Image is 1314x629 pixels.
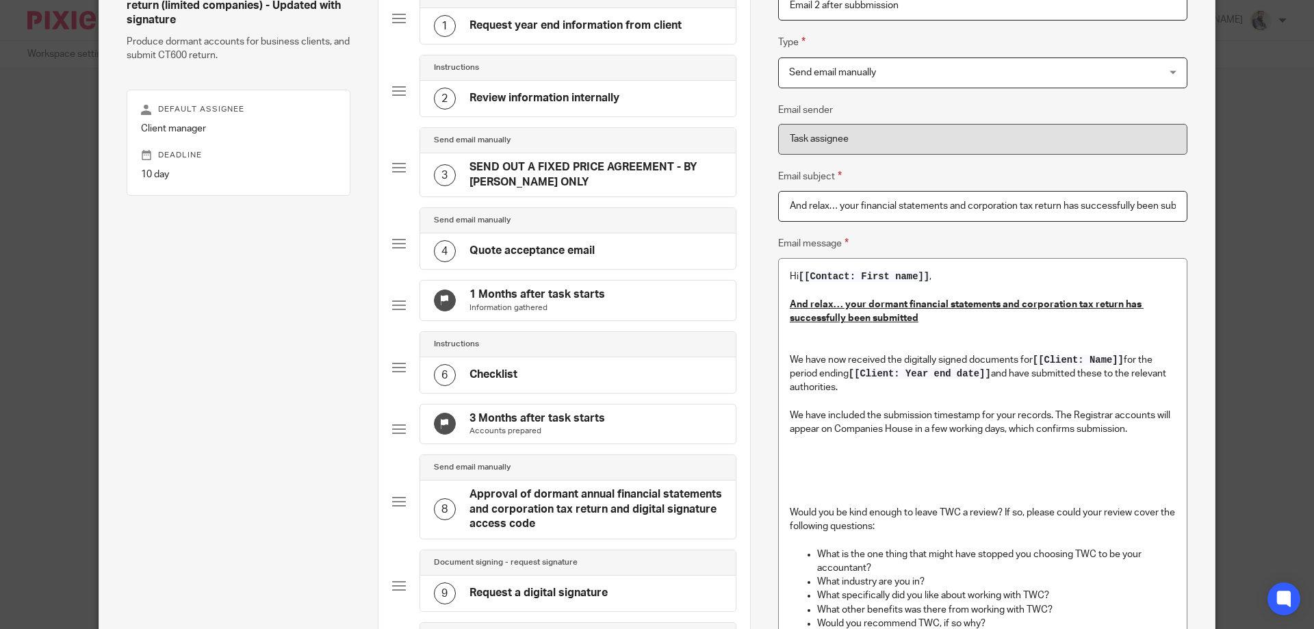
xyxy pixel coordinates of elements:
[469,18,682,33] h4: Request year end information from client
[434,164,456,186] div: 3
[127,35,350,63] p: Produce dormant accounts for business clients, and submit CT600 return.
[789,68,876,77] span: Send email manually
[141,104,336,115] p: Default assignee
[434,15,456,37] div: 1
[790,325,1176,394] p: We have now received the digitally signed documents for for the period ending and have submitted ...
[434,215,511,226] h4: Send email manually
[434,582,456,604] div: 9
[434,62,479,73] h4: Instructions
[469,244,595,258] h4: Quote acceptance email
[434,557,578,568] h4: Document signing - request signature
[778,34,806,50] label: Type
[469,160,722,190] h4: SEND OUT A FIXED PRICE AGREEMENT - BY [PERSON_NAME] ONLY
[817,589,1176,602] p: What specifically did you like about working with TWC?
[1033,355,1124,365] span: [[Client: Name]]
[817,603,1176,617] p: What other benefits was there from working with TWC?
[817,575,1176,589] p: What industry are you in?
[469,287,605,302] h4: 1 Months after task starts
[778,103,833,117] label: Email sender
[790,409,1176,450] p: We have included the submission timestamp for your records. The Registrar accounts will appear on...
[469,487,722,531] h4: Approval of dormant annual financial statements and corporation tax return and digital signature ...
[141,122,336,136] p: Client manager
[790,492,1176,534] p: Would you be kind enough to leave TWC a review? If so, please could your review cover the followi...
[434,339,479,350] h4: Instructions
[790,300,1144,323] u: And relax… your dormant financial statements and corporation tax return has successfully been sub...
[778,235,849,251] label: Email message
[141,150,336,161] p: Deadline
[469,303,605,313] p: Information gathered
[434,240,456,262] div: 4
[799,271,929,282] span: [[Contact: First name]]
[469,411,605,426] h4: 3 Months after task starts
[849,368,991,379] span: [[Client: Year end date]]
[469,91,619,105] h4: Review information internally
[141,168,336,181] p: 10 day
[469,426,605,437] p: Accounts prepared
[434,498,456,520] div: 8
[817,548,1176,576] p: What is the one thing that might have stopped you choosing TWC to be your accountant?
[434,364,456,386] div: 6
[434,135,511,146] h4: Send email manually
[790,270,1176,283] p: Hi ,
[469,368,517,382] h4: Checklist
[434,88,456,110] div: 2
[434,462,511,473] h4: Send email manually
[778,168,842,184] label: Email subject
[778,191,1187,222] input: Subject
[469,586,608,600] h4: Request a digital signature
